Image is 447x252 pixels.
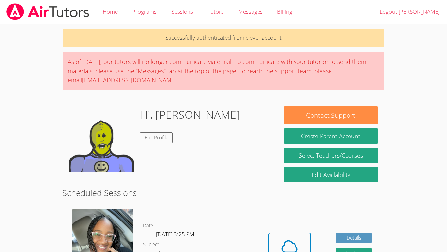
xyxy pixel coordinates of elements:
[63,186,384,199] h2: Scheduled Sessions
[284,106,378,124] button: Contact Support
[156,230,194,238] span: [DATE] 3:25 PM
[284,128,378,144] button: Create Parent Account
[143,241,159,249] dt: Subject
[336,233,372,243] a: Details
[143,222,153,230] dt: Date
[63,52,384,90] div: As of [DATE], our tutors will no longer communicate via email. To communicate with your tutor or ...
[63,29,384,47] p: Successfully authenticated from clever account
[6,3,90,20] img: airtutors_banner-c4298cdbf04f3fff15de1276eac7730deb9818008684d7c2e4769d2f7ddbe033.png
[284,167,378,182] a: Edit Availability
[284,148,378,163] a: Select Teachers/Courses
[238,8,263,15] span: Messages
[140,132,173,143] a: Edit Profile
[140,106,240,123] h1: Hi, [PERSON_NAME]
[69,106,134,172] img: default.png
